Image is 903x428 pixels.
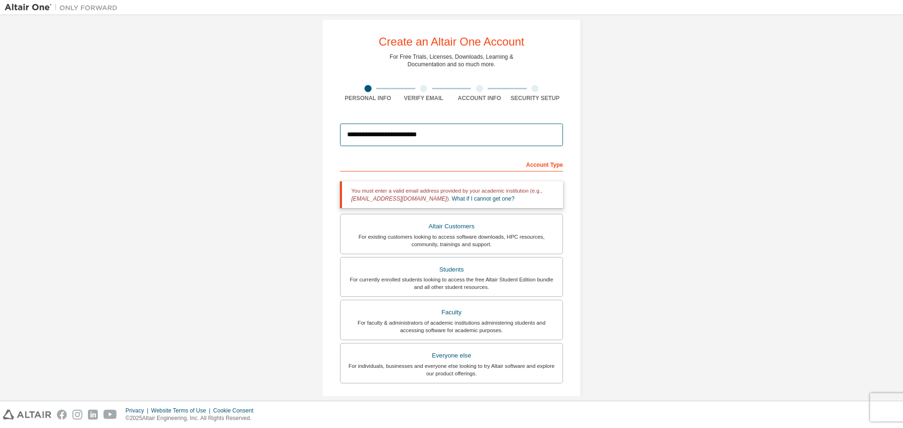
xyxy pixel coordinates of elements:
[340,94,396,102] div: Personal Info
[340,181,563,208] div: You must enter a valid email address provided by your academic institution (e.g., ).
[3,410,51,420] img: altair_logo.svg
[88,410,98,420] img: linkedin.svg
[72,410,82,420] img: instagram.svg
[396,94,452,102] div: Verify Email
[346,233,557,248] div: For existing customers looking to access software downloads, HPC resources, community, trainings ...
[452,195,515,202] a: What if I cannot get one?
[346,349,557,362] div: Everyone else
[103,410,117,420] img: youtube.svg
[126,414,259,422] p: © 2025 Altair Engineering, Inc. All Rights Reserved.
[379,36,524,47] div: Create an Altair One Account
[507,94,563,102] div: Security Setup
[346,220,557,233] div: Altair Customers
[346,263,557,276] div: Students
[346,306,557,319] div: Faculty
[351,195,447,202] span: [EMAIL_ADDRESS][DOMAIN_NAME]
[5,3,122,12] img: Altair One
[151,407,213,414] div: Website Terms of Use
[213,407,259,414] div: Cookie Consent
[340,156,563,171] div: Account Type
[126,407,151,414] div: Privacy
[451,94,507,102] div: Account Info
[346,362,557,377] div: For individuals, businesses and everyone else looking to try Altair software and explore our prod...
[346,319,557,334] div: For faculty & administrators of academic institutions administering students and accessing softwa...
[390,53,514,68] div: For Free Trials, Licenses, Downloads, Learning & Documentation and so much more.
[346,276,557,291] div: For currently enrolled students looking to access the free Altair Student Edition bundle and all ...
[57,410,67,420] img: facebook.svg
